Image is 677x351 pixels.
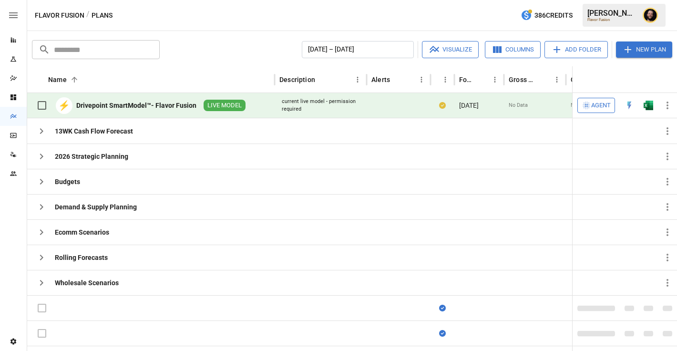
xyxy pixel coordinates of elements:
div: Demand & Supply Planning [55,202,137,212]
div: [DATE] [454,93,504,118]
span: No Data [571,102,590,109]
img: quick-edit-flash.b8aec18c.svg [625,101,634,110]
button: Forecast start column menu [488,73,502,86]
div: Gross Margin [509,76,536,83]
button: Gross Margin column menu [550,73,564,86]
div: 13WK Cash Flow Forecast [55,126,133,136]
button: Sort [391,73,404,86]
div: Open in Excel [644,101,653,110]
div: Alerts [371,76,390,83]
div: Flavor Fusion [587,18,637,22]
span: 386 Credits [534,10,573,21]
div: Name [48,76,67,83]
div: Drivepoint SmartModel™- Flavor Fusion [76,101,196,110]
div: Your plan has changes in Excel that are not reflected in the Drivepoint Data Warehouse, select "S... [439,101,446,110]
button: Status column menu [439,73,452,86]
div: [PERSON_NAME] [587,9,637,18]
button: Ciaran Nugent [637,2,664,29]
button: New Plan [616,41,672,58]
span: No Data [509,102,528,109]
div: Wholesale Scenarios [55,278,119,288]
button: Visualize [422,41,479,58]
button: Add Folder [544,41,608,58]
img: excel-icon.76473adf.svg [644,101,653,110]
div: current live model - permission required [282,98,359,113]
div: Forecast start [459,76,474,83]
div: 2026 Strategic Planning [55,152,128,161]
div: Cash [571,76,586,83]
button: Sort [68,73,81,86]
div: Open in Quick Edit [625,101,634,110]
div: Rolling Forecasts [55,253,108,262]
span: LIVE MODEL [204,101,246,110]
img: Ciaran Nugent [643,8,658,23]
button: Description column menu [351,73,364,86]
button: Sort [537,73,550,86]
button: Sort [431,73,444,86]
button: Columns [485,41,541,58]
button: 386Credits [517,7,576,24]
div: Description [279,76,315,83]
span: Agent [591,100,611,111]
div: Sync complete [439,329,446,338]
div: Ecomm Scenarios [55,227,109,237]
div: ⚡ [56,97,72,114]
button: Sort [316,73,329,86]
button: Flavor Fusion [35,10,84,21]
div: / [86,10,90,21]
button: Sort [664,73,677,86]
button: Sort [475,73,488,86]
div: Budgets [55,177,80,186]
button: Alerts column menu [415,73,428,86]
button: [DATE] – [DATE] [302,41,414,58]
div: Sync complete [439,303,446,313]
button: Agent [577,98,615,113]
